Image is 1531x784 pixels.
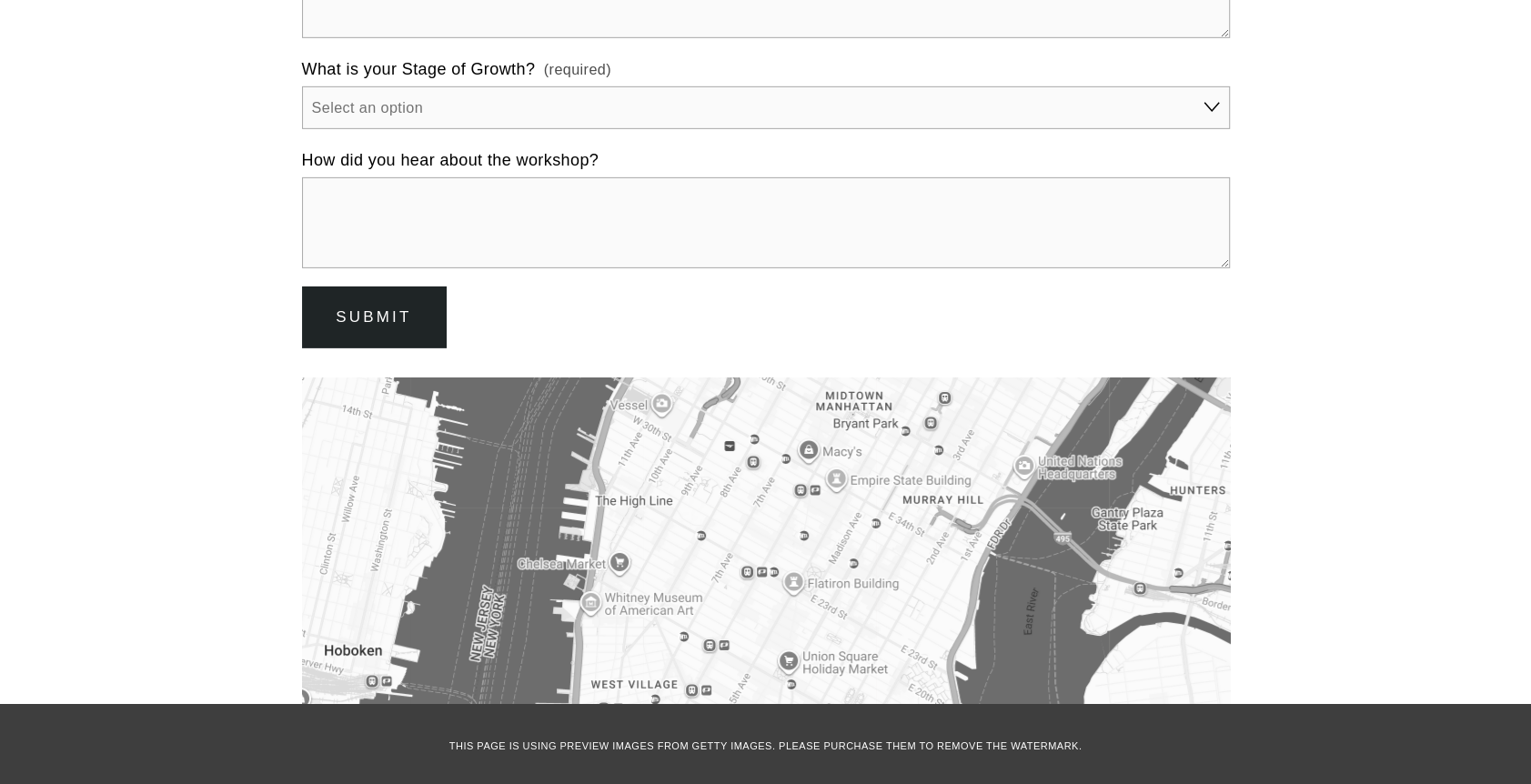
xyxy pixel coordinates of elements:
[544,58,611,82] span: (required)
[302,86,1230,130] select: What is your Stage of Growth?
[302,56,536,83] span: What is your Stage of Growth?
[449,740,1083,751] span: This page is using preview images from Getty Images. Please purchase them to remove the watermark.
[302,286,447,347] button: SubmitSubmit
[302,147,599,174] span: How did you hear about the workshop?
[336,308,411,326] span: Submit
